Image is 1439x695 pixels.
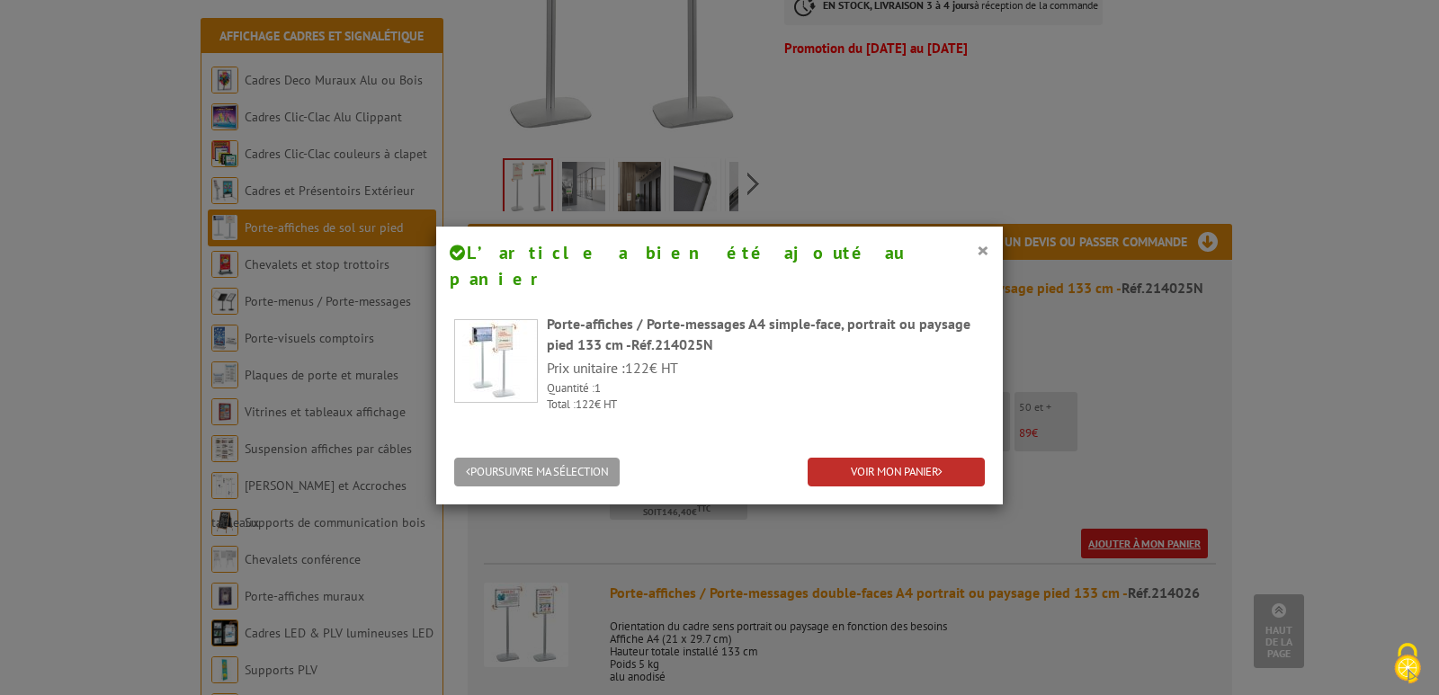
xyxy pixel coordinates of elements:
[1385,641,1430,686] img: Cookies (fenêtre modale)
[625,359,649,377] span: 122
[547,397,985,414] p: Total : € HT
[450,240,989,291] h4: L’article a bien été ajouté au panier
[594,380,601,396] span: 1
[547,314,985,355] div: Porte-affiches / Porte-messages A4 simple-face, portrait ou paysage pied 133 cm -
[576,397,594,412] span: 122
[547,380,985,397] p: Quantité :
[631,335,713,353] span: Réf.214025N
[977,238,989,262] button: ×
[808,458,985,487] a: VOIR MON PANIER
[547,358,985,379] p: Prix unitaire : € HT
[1376,634,1439,695] button: Cookies (fenêtre modale)
[454,458,620,487] button: POURSUIVRE MA SÉLECTION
